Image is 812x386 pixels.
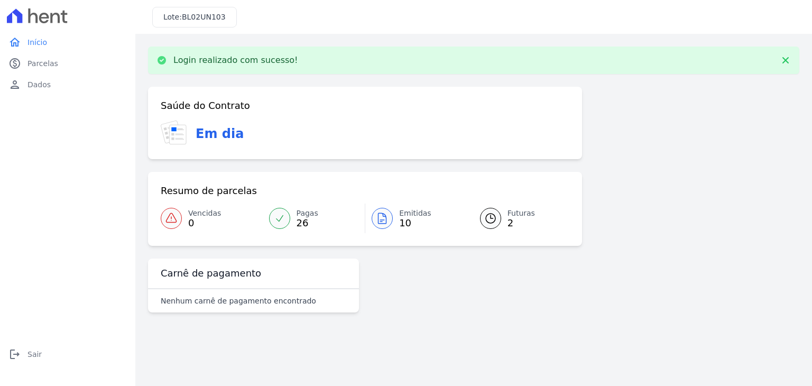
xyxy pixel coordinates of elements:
[161,296,316,306] p: Nenhum carnê de pagamento encontrado
[27,79,51,90] span: Dados
[467,204,570,233] a: Futuras 2
[399,208,431,219] span: Emitidas
[297,219,318,227] span: 26
[27,58,58,69] span: Parcelas
[508,208,535,219] span: Futuras
[27,37,47,48] span: Início
[8,78,21,91] i: person
[163,12,226,23] h3: Lote:
[263,204,365,233] a: Pagas 26
[4,344,131,365] a: logoutSair
[27,349,42,360] span: Sair
[297,208,318,219] span: Pagas
[196,124,244,143] h3: Em dia
[161,99,250,112] h3: Saúde do Contrato
[4,32,131,53] a: homeInício
[365,204,467,233] a: Emitidas 10
[4,53,131,74] a: paidParcelas
[8,57,21,70] i: paid
[161,267,261,280] h3: Carnê de pagamento
[182,13,226,21] span: BL02UN103
[188,208,221,219] span: Vencidas
[161,204,263,233] a: Vencidas 0
[4,74,131,95] a: personDados
[161,185,257,197] h3: Resumo de parcelas
[188,219,221,227] span: 0
[508,219,535,227] span: 2
[8,348,21,361] i: logout
[399,219,431,227] span: 10
[8,36,21,49] i: home
[173,55,298,66] p: Login realizado com sucesso!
